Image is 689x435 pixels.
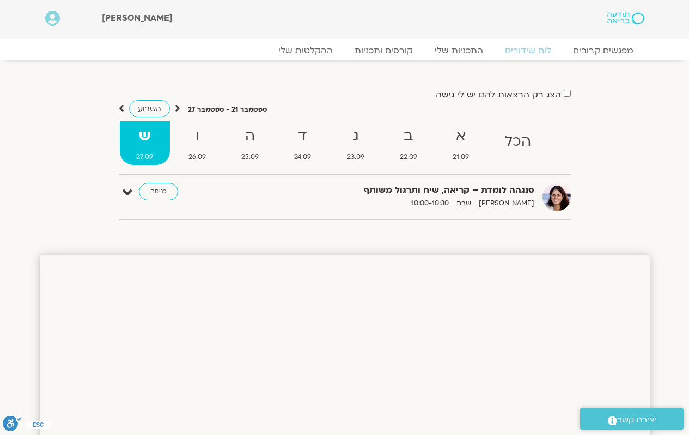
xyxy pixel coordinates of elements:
[138,103,161,114] span: השבוע
[267,183,534,198] strong: סנגהה לומדת – קריאה, שיח ותרגול משותף
[407,198,453,209] span: 10:00-10:30
[580,408,684,430] a: יצירת קשר
[102,12,173,24] span: [PERSON_NAME]
[344,45,424,56] a: קורסים ותכניות
[139,183,178,200] a: כניסה
[225,124,276,149] strong: ה
[225,151,276,163] span: 25.09
[45,45,644,56] nav: Menu
[225,121,276,165] a: ה25.09
[383,124,434,149] strong: ב
[120,124,170,149] strong: ש
[330,151,381,163] span: 23.09
[129,100,170,117] a: השבוע
[453,198,475,209] span: שבת
[330,124,381,149] strong: ג
[172,151,223,163] span: 26.09
[172,121,223,165] a: ו26.09
[475,198,534,209] span: [PERSON_NAME]
[278,124,328,149] strong: ד
[562,45,644,56] a: מפגשים קרובים
[617,413,656,427] span: יצירת קשר
[487,121,547,165] a: הכל
[267,45,344,56] a: ההקלטות שלי
[188,104,267,115] p: ספטמבר 21 - ספטמבר 27
[436,151,485,163] span: 21.09
[172,124,223,149] strong: ו
[436,90,561,100] label: הצג רק הרצאות להם יש לי גישה
[278,121,328,165] a: ד24.09
[494,45,562,56] a: לוח שידורים
[278,151,328,163] span: 24.09
[120,121,170,165] a: ש27.09
[383,121,434,165] a: ב22.09
[383,151,434,163] span: 22.09
[120,151,170,163] span: 27.09
[487,130,547,154] strong: הכל
[436,124,485,149] strong: א
[436,121,485,165] a: א21.09
[330,121,381,165] a: ג23.09
[424,45,494,56] a: התכניות שלי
